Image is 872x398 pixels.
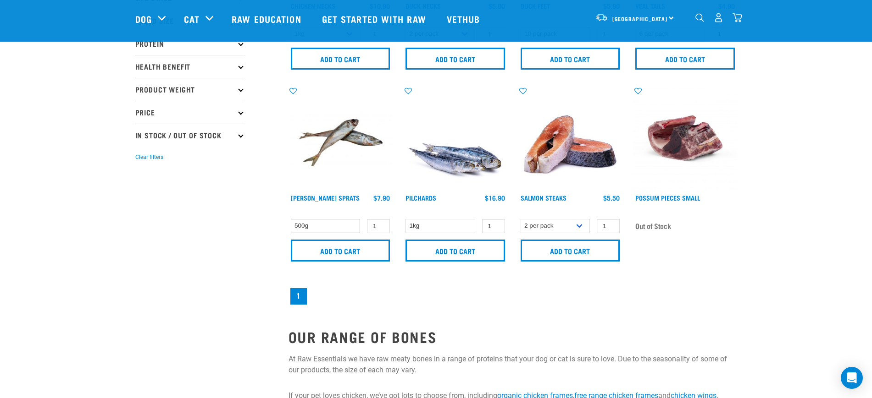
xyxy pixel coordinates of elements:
nav: pagination [289,286,737,306]
input: 1 [597,219,620,233]
div: $7.90 [373,194,390,202]
a: Salmon Steaks [521,196,567,199]
input: Add to cart [635,48,735,70]
p: Protein [135,32,245,55]
input: Add to cart [521,240,620,262]
button: Clear filters [135,153,163,161]
input: Add to cart [291,48,390,70]
p: Health Benefit [135,55,245,78]
p: In Stock / Out Of Stock [135,124,245,147]
img: user.png [714,13,723,22]
div: Open Intercom Messenger [841,367,863,389]
input: Add to cart [291,240,390,262]
div: $5.50 [603,194,620,202]
h2: OUR RANGE OF BONES [289,328,737,345]
img: Possum Piece Small [633,86,737,190]
a: [PERSON_NAME] Sprats [291,196,360,199]
p: Product Weight [135,78,245,101]
input: 1 [367,219,390,233]
input: Add to cart [405,48,505,70]
img: Four Whole Pilchards [403,86,507,190]
input: Add to cart [521,48,620,70]
a: Vethub [438,0,492,37]
img: van-moving.png [595,13,608,22]
a: Pilchards [405,196,436,199]
span: Out of Stock [635,219,671,233]
p: At Raw Essentials we have raw meaty bones in a range of proteins that your dog or cat is sure to ... [289,354,737,376]
a: Dog [135,12,152,26]
a: Page 1 [290,288,307,305]
a: Get started with Raw [313,0,438,37]
span: [GEOGRAPHIC_DATA] [612,17,668,20]
img: Jack Mackarel Sparts Raw Fish For Dogs [289,86,393,190]
p: Price [135,101,245,124]
input: Add to cart [405,240,505,262]
input: 1 [482,219,505,233]
img: 1148 Salmon Steaks 01 [518,86,622,190]
a: Possum Pieces Small [635,196,700,199]
div: $16.90 [485,194,505,202]
a: Cat [184,12,200,26]
img: home-icon-1@2x.png [695,13,704,22]
img: home-icon@2x.png [733,13,742,22]
a: Raw Education [222,0,312,37]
